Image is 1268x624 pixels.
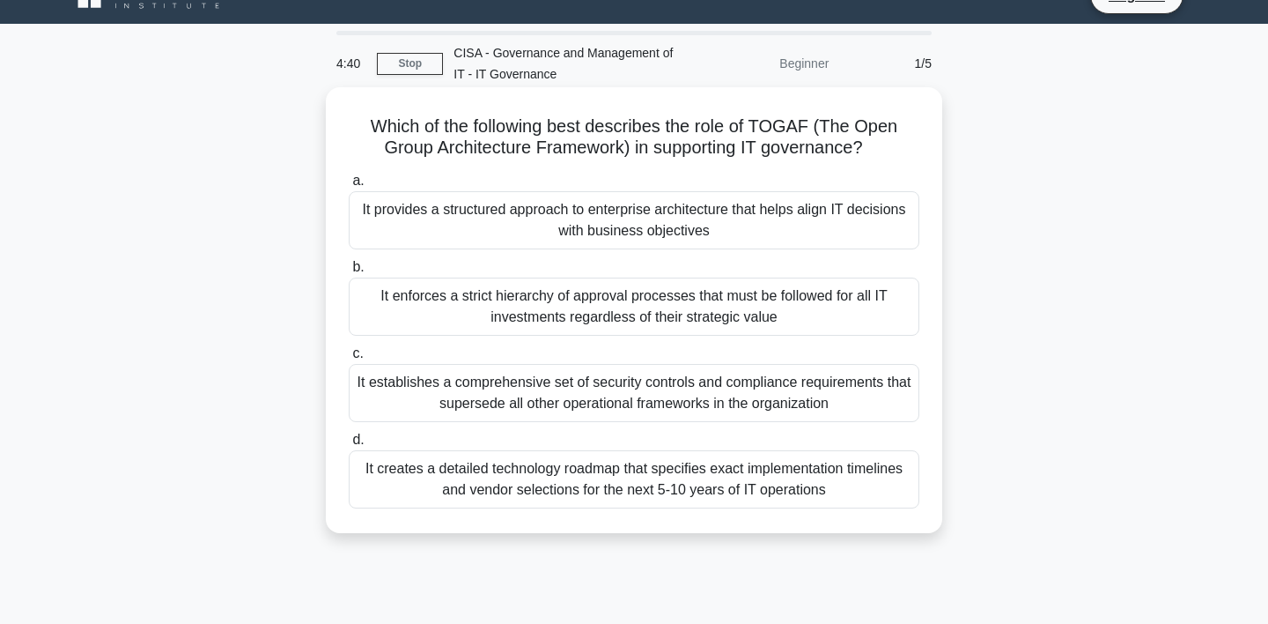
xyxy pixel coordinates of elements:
div: It establishes a comprehensive set of security controls and compliance requirements that supersed... [349,364,919,422]
div: It enforces a strict hierarchy of approval processes that must be followed for all IT investments... [349,278,919,336]
span: d. [352,432,364,447]
div: Beginner [685,46,839,81]
div: CISA - Governance and Management of IT - IT Governance [443,35,685,92]
div: 4:40 [326,46,377,81]
span: a. [352,173,364,188]
span: b. [352,259,364,274]
h5: Which of the following best describes the role of TOGAF (The Open Group Architecture Framework) i... [347,115,921,160]
div: 1/5 [839,46,942,81]
div: It provides a structured approach to enterprise architecture that helps align IT decisions with b... [349,191,919,249]
div: It creates a detailed technology roadmap that specifies exact implementation timelines and vendor... [349,450,919,509]
a: Stop [377,53,443,75]
span: c. [352,345,363,360]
